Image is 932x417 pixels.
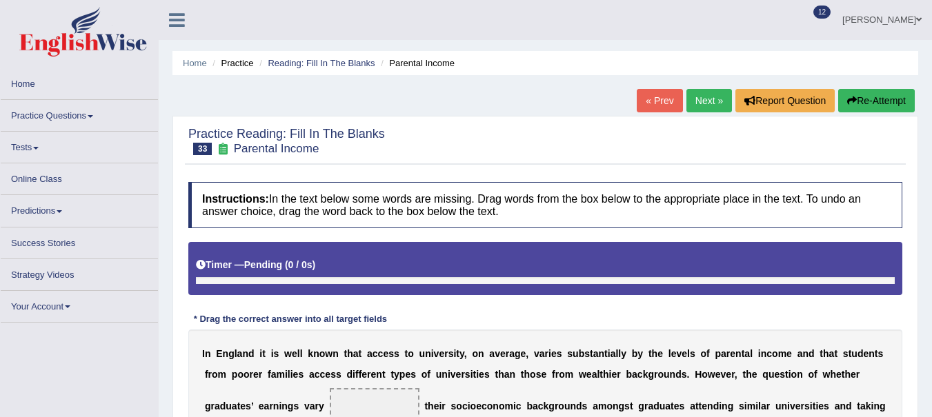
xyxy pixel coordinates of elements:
b: u [664,369,670,380]
b: s [448,348,454,359]
b: 0 / 0s [288,259,313,270]
b: t [742,348,745,359]
b: t [599,369,603,380]
b: a [632,369,637,380]
b: l [300,348,303,359]
b: i [285,369,288,380]
b: i [439,400,442,411]
b: r [654,369,657,380]
a: Practice Questions [1,100,158,127]
b: t [359,348,362,359]
a: Home [1,68,158,95]
b: t [785,369,789,380]
b: e [752,369,757,380]
b: e [405,369,410,380]
b: t [424,400,428,411]
b: y [394,369,399,380]
b: e [259,400,264,411]
b: e [671,348,677,359]
b: e [293,369,299,380]
b: t [842,369,845,380]
b: r [367,369,370,380]
b: u [851,348,857,359]
b: i [789,369,791,380]
b: f [814,369,817,380]
b: f [427,369,430,380]
b: t [521,369,524,380]
b: e [253,369,259,380]
b: H [695,369,702,380]
b: y [319,400,324,411]
b: s [451,400,457,411]
b: r [269,400,272,411]
b: e [521,348,526,359]
b: t [495,369,498,380]
b: o [791,369,797,380]
b: i [513,400,516,411]
b: u [419,348,426,359]
b: c [482,400,487,411]
b: l [297,348,300,359]
b: e [863,348,869,359]
b: t [473,369,477,380]
b: c [516,400,522,411]
b: s [293,400,299,411]
h4: In the text below some words are missing. Drag words from the box below to the appropriate place ... [188,182,902,228]
b: s [484,369,490,380]
button: Re-Attempt [838,89,915,112]
b: p [232,369,238,380]
b: a [264,400,270,411]
li: Practice [209,57,253,70]
b: i [608,348,611,359]
h5: Timer — [196,260,315,270]
b: s [557,348,562,359]
b: y [459,348,464,359]
b: l [615,348,618,359]
small: Exam occurring question [215,143,230,156]
b: E [216,348,222,359]
b: i [431,348,434,359]
b: a [232,400,237,411]
b: s [274,348,279,359]
b: o [422,369,428,380]
h2: Practice Reading: Fill In The Blanks [188,128,385,155]
b: h [347,348,353,359]
b: m [218,369,226,380]
b: n [493,400,499,411]
b: h [603,369,609,380]
b: h [652,348,658,359]
b: n [205,348,211,359]
b: a [353,348,359,359]
a: « Prev [637,89,682,112]
b: n [376,369,382,380]
b: m [276,369,284,380]
b: , [735,369,737,380]
b: a [539,348,545,359]
b: e [325,369,330,380]
b: o [470,400,477,411]
b: p [715,348,722,359]
b: i [453,348,456,359]
b: c [320,369,326,380]
b: Pending [244,259,282,270]
b: g [648,369,654,380]
b: h [524,369,531,380]
b: n [442,369,448,380]
b: o [408,348,414,359]
b: h [498,369,504,380]
b: o [237,369,244,380]
b: t [875,348,878,359]
b: l [687,348,690,359]
b: k [643,369,648,380]
b: o [700,348,706,359]
span: 33 [193,143,212,155]
b: . [687,369,690,380]
b: s [336,369,341,380]
b: g [228,348,235,359]
b: r [506,348,509,359]
b: e [383,348,388,359]
a: Tests [1,132,158,159]
b: a [237,348,243,359]
b: y [637,348,643,359]
b: e [657,348,663,359]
